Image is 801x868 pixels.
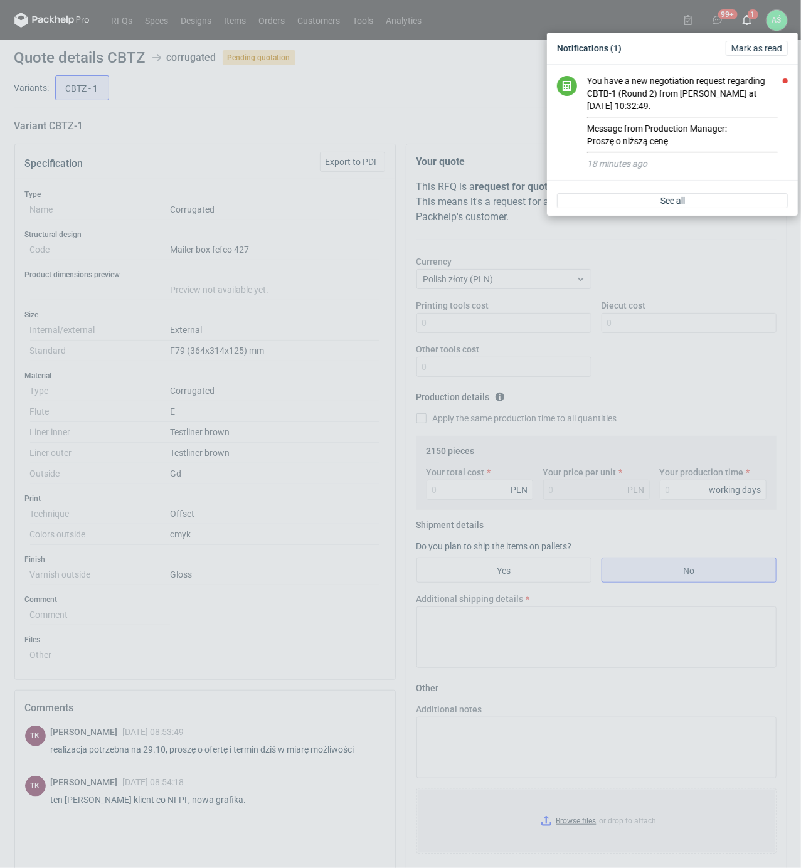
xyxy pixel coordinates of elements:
button: You have a new negotiation request regarding CBTB-1 (Round 2) from [PERSON_NAME] at [DATE] 10:32:... [587,75,788,170]
div: Notifications (1) [552,38,793,59]
span: Mark as read [731,44,782,53]
a: See all [557,193,788,208]
div: 18 minutes ago [587,157,788,170]
div: You have a new negotiation request regarding CBTB-1 (Round 2) from [PERSON_NAME] at [DATE] 10:32:... [587,75,788,153]
span: See all [660,196,685,205]
button: Mark as read [726,41,788,56]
